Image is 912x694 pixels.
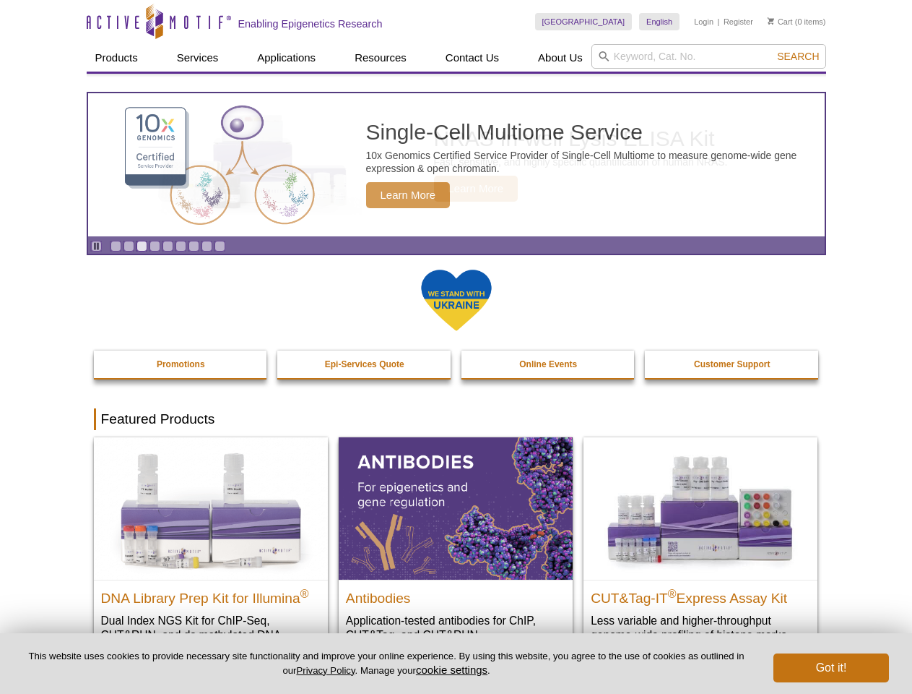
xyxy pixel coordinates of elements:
[94,408,819,430] h2: Featured Products
[535,13,633,30] a: [GEOGRAPHIC_DATA]
[529,44,591,72] a: About Us
[461,351,636,378] a: Online Events
[591,44,826,69] input: Keyword, Cat. No.
[23,650,750,677] p: This website uses cookies to provide necessary site functionality and improve your online experie...
[339,437,573,656] a: All Antibodies Antibodies Application-tested antibodies for ChIP, CUT&Tag, and CUT&RUN.
[325,359,404,369] strong: Epi-Services Quote
[583,437,817,579] img: CUT&Tag-IT® Express Assay Kit
[591,584,810,606] h2: CUT&Tag-IT Express Assay Kit
[768,17,793,27] a: Cart
[201,241,212,252] a: Go to slide 8
[101,613,321,657] p: Dual Index NGS Kit for ChIP-Seq, CUT&RUN, and ds methylated DNA assays.
[777,51,819,62] span: Search
[583,437,817,656] a: CUT&Tag-IT® Express Assay Kit CUT&Tag-IT®Express Assay Kit Less variable and higher-throughput ge...
[123,241,134,252] a: Go to slide 2
[346,613,565,643] p: Application-tested antibodies for ChIP, CUT&Tag, and CUT&RUN.
[668,587,677,599] sup: ®
[416,664,487,676] button: cookie settings
[437,44,508,72] a: Contact Us
[366,182,451,208] span: Learn More
[136,241,147,252] a: Go to slide 3
[591,613,810,643] p: Less variable and higher-throughput genome-wide profiling of histone marks​.
[339,437,573,579] img: All Antibodies
[168,44,227,72] a: Services
[346,584,565,606] h2: Antibodies
[346,44,415,72] a: Resources
[768,13,826,30] li: (0 items)
[88,93,825,236] a: Single-Cell Multiome Service Single-Cell Multiome Service 10x Genomics Certified Service Provider...
[101,584,321,606] h2: DNA Library Prep Kit for Illumina
[366,149,817,175] p: 10x Genomics Certified Service Provider of Single-Cell Multiome to measure genome-wide gene expre...
[94,351,269,378] a: Promotions
[420,268,492,333] img: We Stand With Ukraine
[277,351,452,378] a: Epi-Services Quote
[175,241,186,252] a: Go to slide 6
[718,13,720,30] li: |
[162,241,173,252] a: Go to slide 5
[110,241,121,252] a: Go to slide 1
[724,17,753,27] a: Register
[94,437,328,671] a: DNA Library Prep Kit for Illumina DNA Library Prep Kit for Illumina® Dual Index NGS Kit for ChIP-...
[694,359,770,369] strong: Customer Support
[768,17,774,25] img: Your Cart
[519,359,577,369] strong: Online Events
[214,241,225,252] a: Go to slide 9
[366,121,817,143] h2: Single-Cell Multiome Service
[773,654,889,682] button: Got it!
[694,17,713,27] a: Login
[87,44,147,72] a: Products
[300,587,309,599] sup: ®
[149,241,160,252] a: Go to slide 4
[188,241,199,252] a: Go to slide 7
[94,437,328,579] img: DNA Library Prep Kit for Illumina
[296,665,355,676] a: Privacy Policy
[157,359,205,369] strong: Promotions
[91,241,102,252] a: Toggle autoplay
[88,93,825,236] article: Single-Cell Multiome Service
[773,50,823,63] button: Search
[238,17,383,30] h2: Enabling Epigenetics Research
[248,44,324,72] a: Applications
[111,99,328,231] img: Single-Cell Multiome Service
[645,351,820,378] a: Customer Support
[639,13,679,30] a: English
